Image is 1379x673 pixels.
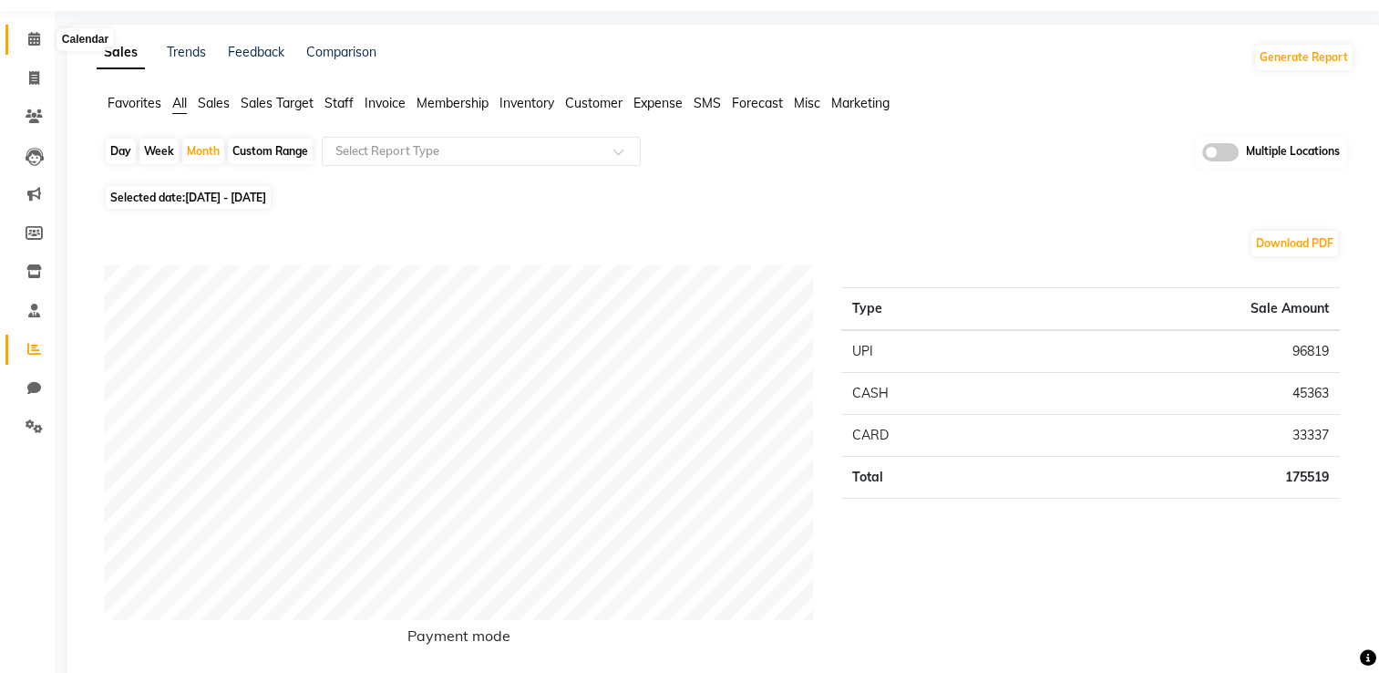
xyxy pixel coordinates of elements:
[732,95,783,111] span: Forecast
[139,139,179,164] div: Week
[831,95,890,111] span: Marketing
[1024,330,1340,373] td: 96819
[104,627,814,652] h6: Payment mode
[1255,45,1353,70] button: Generate Report
[228,44,284,60] a: Feedback
[106,139,136,164] div: Day
[198,95,230,111] span: Sales
[417,95,489,111] span: Membership
[499,95,554,111] span: Inventory
[167,44,206,60] a: Trends
[185,191,266,204] span: [DATE] - [DATE]
[182,139,224,164] div: Month
[228,139,313,164] div: Custom Range
[841,372,1024,414] td: CASH
[106,186,271,209] span: Selected date:
[565,95,623,111] span: Customer
[841,414,1024,456] td: CARD
[633,95,683,111] span: Expense
[794,95,820,111] span: Misc
[1246,143,1340,161] span: Multiple Locations
[1024,287,1340,330] th: Sale Amount
[172,95,187,111] span: All
[306,44,376,60] a: Comparison
[365,95,406,111] span: Invoice
[841,330,1024,373] td: UPI
[1024,456,1340,498] td: 175519
[841,287,1024,330] th: Type
[694,95,721,111] span: SMS
[324,95,354,111] span: Staff
[108,95,161,111] span: Favorites
[1251,231,1338,256] button: Download PDF
[241,95,314,111] span: Sales Target
[841,456,1024,498] td: Total
[1024,372,1340,414] td: 45363
[1024,414,1340,456] td: 33337
[57,29,113,51] div: Calendar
